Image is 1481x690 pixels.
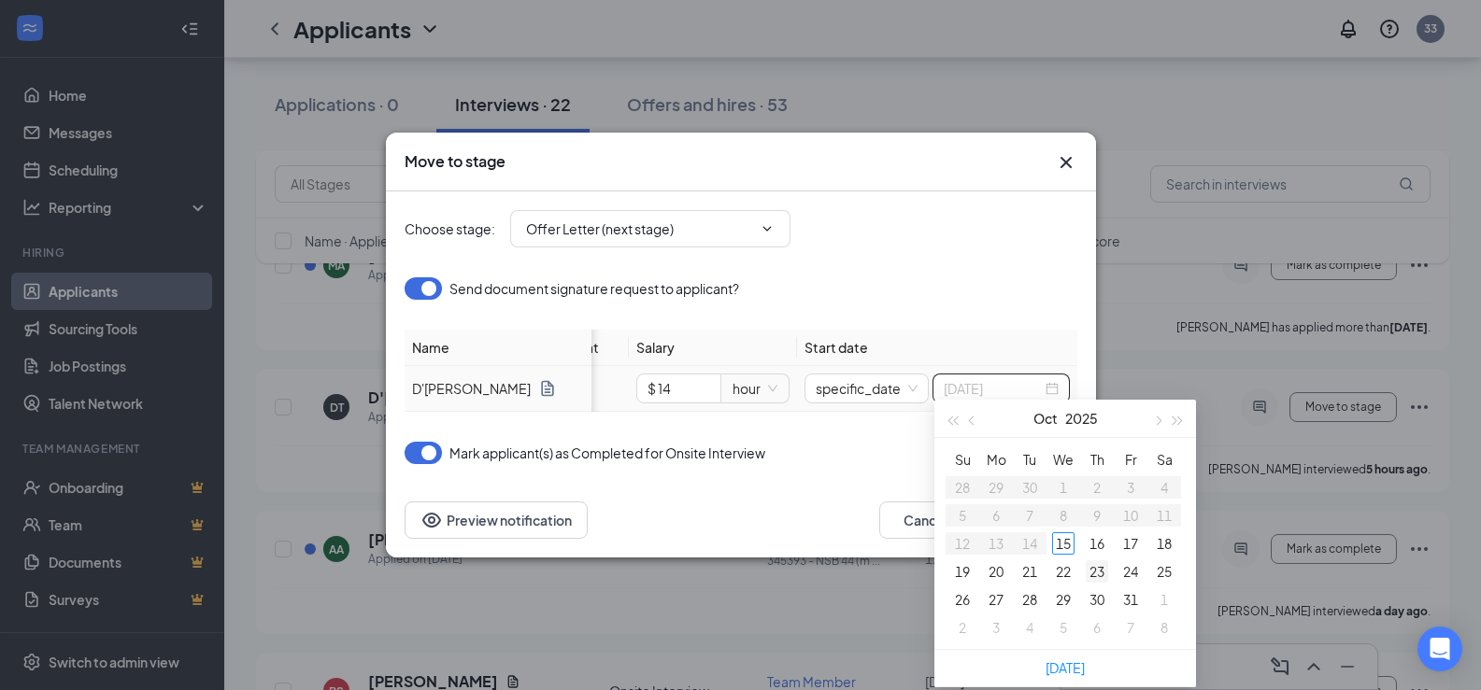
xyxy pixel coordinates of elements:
[1153,532,1175,555] div: 18
[1013,557,1047,585] td: 2025-10-21
[1119,560,1142,583] div: 24
[405,501,588,539] button: Preview notificationEye
[449,277,739,300] span: Send document signature request to applicant?
[1018,560,1041,583] div: 21
[629,330,797,366] th: Salary
[1153,616,1175,639] div: 8
[951,560,974,583] div: 19
[1086,532,1108,555] div: 16
[1018,616,1041,639] div: 4
[1080,585,1114,613] td: 2025-10-30
[944,378,1042,399] input: Select date
[951,616,974,639] div: 2
[1047,585,1080,613] td: 2025-10-29
[1086,560,1108,583] div: 23
[538,379,557,398] svg: Document
[733,374,777,402] span: hour
[816,374,918,402] span: specific_date
[1080,557,1114,585] td: 2025-10-23
[979,557,1013,585] td: 2025-10-20
[1047,529,1080,557] td: 2025-10-15
[979,445,1013,473] th: Mo
[1052,588,1075,611] div: 29
[405,151,506,172] h3: Move to stage
[1119,588,1142,611] div: 31
[420,509,443,531] svg: Eye
[879,501,973,539] button: Cancel
[1147,445,1181,473] th: Sa
[1033,400,1058,437] button: Oct
[1114,613,1147,641] td: 2025-11-07
[1147,557,1181,585] td: 2025-10-25
[985,588,1007,611] div: 27
[1013,445,1047,473] th: Tu
[1114,529,1147,557] td: 2025-10-17
[1147,529,1181,557] td: 2025-10-18
[1046,659,1085,676] a: [DATE]
[1080,445,1114,473] th: Th
[797,330,1077,366] th: Start date
[985,560,1007,583] div: 20
[449,442,765,464] span: Mark applicant(s) as Completed for Onsite Interview
[1119,532,1142,555] div: 17
[1055,151,1077,174] button: Close
[979,585,1013,613] td: 2025-10-27
[1047,445,1080,473] th: We
[1065,400,1098,437] button: 2025
[1417,627,1462,671] div: Open Intercom Messenger
[985,616,1007,639] div: 3
[1052,560,1075,583] div: 22
[1086,588,1108,611] div: 30
[946,585,979,613] td: 2025-10-26
[405,330,591,366] th: Name
[946,445,979,473] th: Su
[760,221,775,236] svg: ChevronDown
[1052,616,1075,639] div: 5
[1086,616,1108,639] div: 6
[1013,613,1047,641] td: 2025-11-04
[1018,588,1041,611] div: 28
[1153,560,1175,583] div: 25
[951,588,974,611] div: 26
[1153,588,1175,611] div: 1
[1080,529,1114,557] td: 2025-10-16
[1114,557,1147,585] td: 2025-10-24
[405,218,495,239] span: Choose stage :
[412,378,531,399] span: D'[PERSON_NAME]
[1147,613,1181,641] td: 2025-11-08
[946,613,979,641] td: 2025-11-02
[979,613,1013,641] td: 2025-11-03
[1119,616,1142,639] div: 7
[1147,585,1181,613] td: 2025-11-01
[1047,613,1080,641] td: 2025-11-05
[946,557,979,585] td: 2025-10-19
[1055,151,1077,174] svg: Cross
[1013,585,1047,613] td: 2025-10-28
[1114,445,1147,473] th: Fr
[1114,585,1147,613] td: 2025-10-31
[1047,557,1080,585] td: 2025-10-22
[1052,532,1075,555] div: 15
[1080,613,1114,641] td: 2025-11-06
